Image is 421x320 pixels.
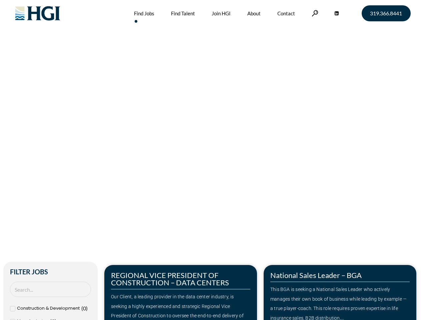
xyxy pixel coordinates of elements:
a: National Sales Leader – BGA [270,271,362,280]
span: 0 [83,305,86,311]
span: Next Move [124,103,222,125]
span: Jobs [40,134,51,141]
a: REGIONAL VICE PRESIDENT OF CONSTRUCTION – DATA CENTERS [111,271,229,287]
input: Search Job [10,282,91,297]
a: Search [312,10,318,16]
a: Home [24,134,38,141]
span: Make Your [24,102,120,126]
span: 319.366.8441 [370,11,402,16]
span: » [24,134,51,141]
span: Construction & Development [17,304,80,313]
span: ) [86,305,88,311]
a: 319.366.8441 [362,5,411,21]
h2: Filter Jobs [10,268,91,275]
span: ( [81,305,83,311]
